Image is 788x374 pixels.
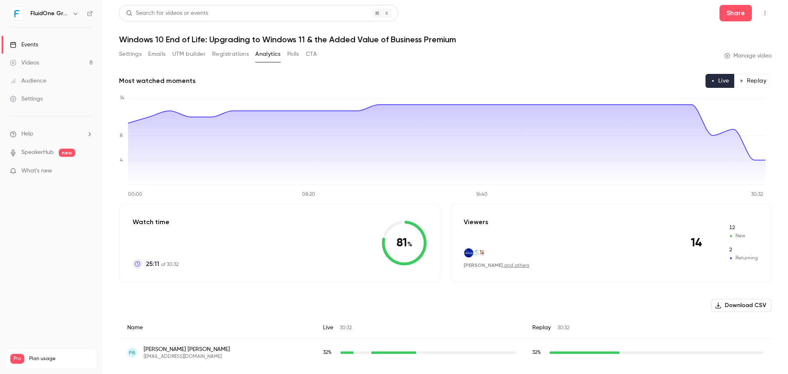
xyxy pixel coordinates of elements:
span: 30:32 [340,326,352,330]
img: nebula-partners.com [464,248,473,257]
h2: Most watched moments [119,76,196,86]
li: help-dropdown-opener [10,130,93,138]
h1: Windows 10 End of Life: Upgrading to Windows 11 & the Added Value of Business Premium [119,34,772,44]
button: Replay [734,74,772,88]
span: Returning [728,255,758,262]
h6: FluidOne Group [30,9,69,18]
span: [PERSON_NAME] [PERSON_NAME] [144,345,230,353]
button: Share [719,5,752,21]
span: [PERSON_NAME] [464,262,503,268]
button: Registrations [212,48,249,61]
span: new [59,149,75,157]
a: SpeakerHub [21,148,54,157]
span: 32 % [532,350,541,355]
div: Events [10,41,38,49]
button: Settings [119,48,142,61]
tspan: 16:40 [476,192,488,197]
span: Plan usage [29,356,92,362]
div: Audience [10,77,46,85]
span: Pro [10,354,24,364]
a: Manage video [724,52,772,60]
span: What's new [21,167,52,175]
button: Live [706,74,735,88]
div: , [464,262,529,269]
button: Download CSV [711,299,772,312]
span: [EMAIL_ADDRESS][DOMAIN_NAME] [144,353,230,360]
span: New [728,232,758,240]
p: Watch time [133,217,179,227]
iframe: Noticeable Trigger [83,167,93,175]
div: Settings [10,95,43,103]
span: New [728,224,758,232]
img: trtest.com [477,248,486,257]
div: Replay [524,317,772,339]
div: pb@rigtrans.com [119,339,772,367]
tspan: 00:00 [128,192,142,197]
button: UTM builder [172,48,206,61]
span: 30:32 [557,326,569,330]
div: Name [119,317,315,339]
tspan: 8 [120,133,123,138]
span: Live watch time [323,349,336,356]
p: Viewers [464,217,488,227]
span: PB [129,349,135,356]
tspan: 30:32 [751,192,763,197]
img: rossdales.com [471,248,480,257]
p: of 30:32 [146,259,179,269]
span: Replay watch time [532,349,545,356]
a: and others [504,263,529,268]
span: Help [21,130,33,138]
button: Analytics [255,48,281,61]
span: 25:11 [146,259,159,269]
div: Videos [10,59,39,67]
span: 32 % [323,350,332,355]
div: Search for videos or events [126,9,208,18]
tspan: 08:20 [302,192,315,197]
span: Returning [728,246,758,254]
button: Emails [148,48,165,61]
img: FluidOne Group [10,7,23,20]
button: CTA [306,48,317,61]
tspan: 4 [120,158,123,163]
div: Live [315,317,524,339]
button: Polls [287,48,299,61]
tspan: 14 [120,96,124,101]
